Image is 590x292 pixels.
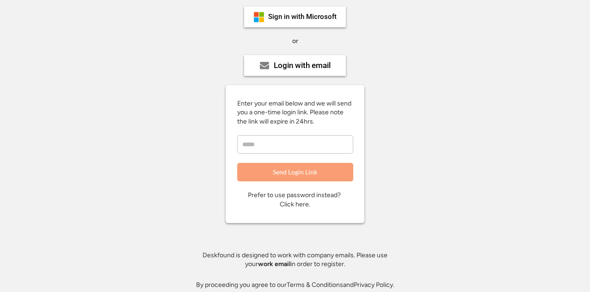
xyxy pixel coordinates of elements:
[237,163,353,181] button: Send Login Link
[274,62,331,69] div: Login with email
[292,37,298,46] div: or
[354,281,394,289] a: Privacy Policy.
[253,12,264,23] img: ms-symbollockup_mssymbol_19.png
[237,99,353,126] div: Enter your email below and we will send you a one-time login link. Please note the link will expi...
[191,251,399,269] div: Deskfound is designed to work with company emails. Please use your in order to register.
[287,281,343,289] a: Terms & Conditions
[196,280,394,290] div: By proceeding you agree to our and
[258,260,290,268] strong: work email
[248,191,342,209] div: Prefer to use password instead? Click here.
[268,13,337,20] div: Sign in with Microsoft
